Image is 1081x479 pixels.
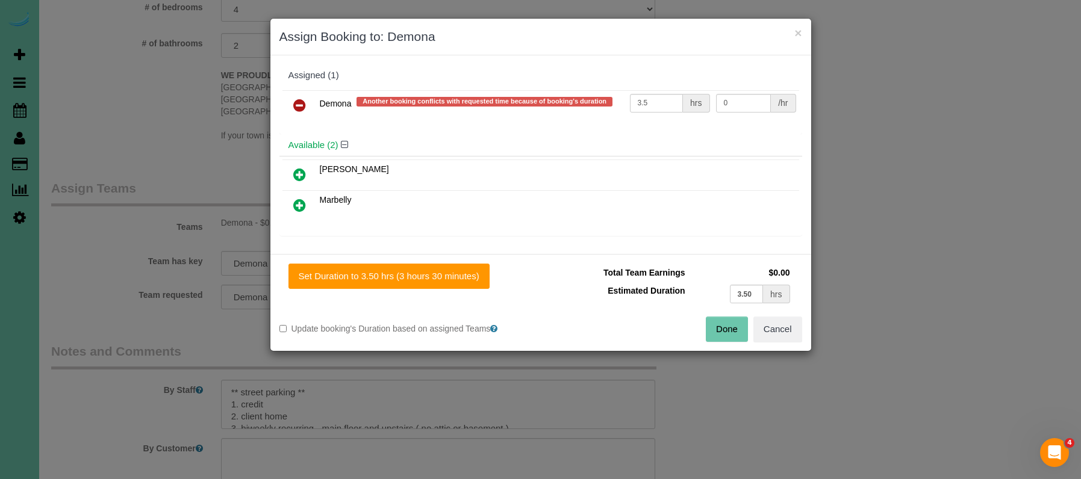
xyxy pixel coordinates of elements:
button: Set Duration to 3.50 hrs (3 hours 30 minutes) [288,264,490,289]
div: hrs [763,285,790,303]
div: Assigned (1) [288,70,793,81]
span: Demona [320,99,352,108]
span: 4 [1065,438,1074,448]
td: $0.00 [688,264,793,282]
div: hrs [683,94,709,113]
span: Marbelly [320,195,352,205]
button: Done [706,317,748,342]
input: Update booking's Duration based on assigned Teams [279,325,287,332]
td: Total Team Earnings [550,264,688,282]
div: /hr [771,94,796,113]
label: Update booking's Duration based on assigned Teams [279,323,532,335]
iframe: Intercom live chat [1040,438,1069,467]
span: Another booking conflicts with requested time because of booking's duration [357,97,612,107]
span: [PERSON_NAME] [320,164,389,174]
h3: Assign Booking to: Demona [279,28,802,46]
button: Cancel [753,317,802,342]
button: × [794,26,802,39]
span: Estimated Duration [608,286,685,295]
h4: Available (2) [288,140,793,150]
